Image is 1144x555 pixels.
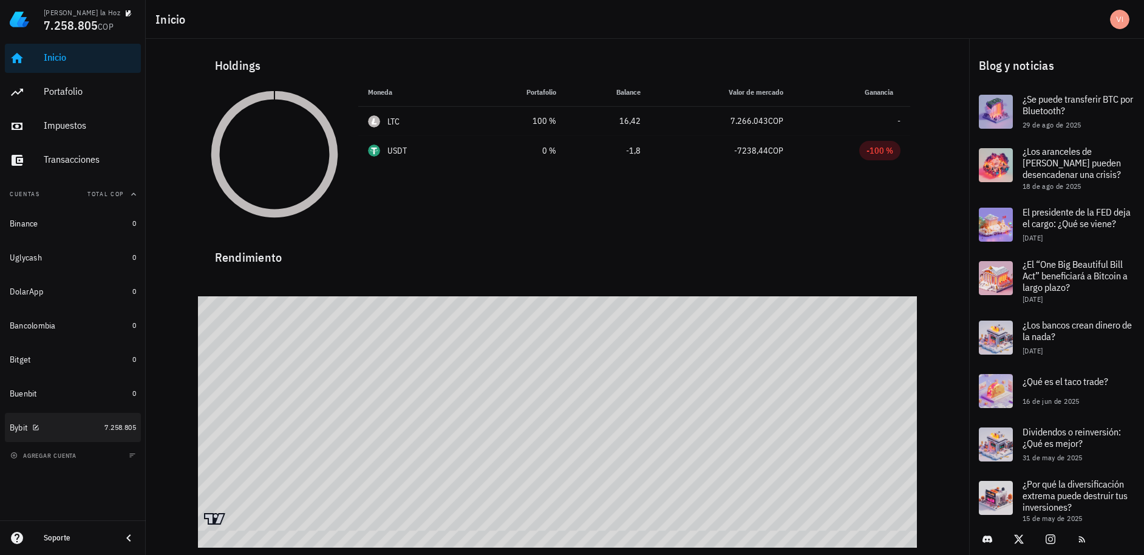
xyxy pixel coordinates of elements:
[1023,233,1043,242] span: [DATE]
[969,138,1144,198] a: ¿Los aranceles de [PERSON_NAME] pueden desencadenar una crisis? 18 de ago de 2025
[205,238,910,267] div: Rendimiento
[1023,453,1083,462] span: 31 de may de 2025
[44,154,136,165] div: Transacciones
[1023,145,1121,180] span: ¿Los aranceles de [PERSON_NAME] pueden desencadenar una crisis?
[1023,346,1043,355] span: [DATE]
[205,46,910,85] div: Holdings
[1023,375,1108,387] span: ¿Qué es el taco trade?
[368,115,380,128] div: LTC-icon
[44,52,136,63] div: Inicio
[132,389,136,398] span: 0
[650,78,793,107] th: Valor de mercado
[1023,93,1133,117] span: ¿Se puede transferir BTC por Bluetooth?
[969,46,1144,85] div: Blog y noticias
[5,379,141,408] a: Buenbit 0
[10,423,27,433] div: Bybit
[1023,258,1128,293] span: ¿El “One Big Beautiful Bill Act” beneficiará a Bitcoin a largo plazo?
[44,17,98,33] span: 7.258.805
[734,145,768,156] span: -7238,44
[132,287,136,296] span: 0
[1023,426,1121,449] span: Dividendos o reinversión: ¿Qué es mejor?
[368,145,380,157] div: USDT-icon
[5,112,141,141] a: Impuestos
[5,345,141,374] a: Bitget 0
[897,115,901,126] span: -
[132,219,136,228] span: 0
[10,321,56,331] div: Bancolombia
[132,321,136,330] span: 0
[5,243,141,272] a: Uglycash 0
[387,145,407,157] div: USDT
[768,115,783,126] span: COP
[10,10,29,29] img: LedgiFi
[44,86,136,97] div: Portafolio
[969,471,1144,531] a: ¿Por qué la diversificación extrema puede destruir tus inversiones? 15 de may de 2025
[44,120,136,131] div: Impuestos
[969,418,1144,471] a: Dividendos o reinversión: ¿Qué es mejor? 31 de may de 2025
[1023,206,1131,230] span: El presidente de la FED deja el cargo: ¿Qué se viene?
[44,533,112,543] div: Soporte
[10,355,31,365] div: Bitget
[566,78,650,107] th: Balance
[1023,182,1081,191] span: 18 de ago de 2025
[5,413,141,442] a: Bybit 7.258.805
[132,253,136,262] span: 0
[867,145,893,157] div: -100 %
[1110,10,1129,29] div: avatar
[730,115,768,126] span: 7.266.043
[10,389,37,399] div: Buenbit
[10,219,38,229] div: Binance
[969,198,1144,251] a: El presidente de la FED deja el cargo: ¿Qué se viene? [DATE]
[1023,514,1083,523] span: 15 de may de 2025
[481,115,556,128] div: 100 %
[132,355,136,364] span: 0
[768,145,783,156] span: COP
[5,209,141,238] a: Binance 0
[7,449,82,461] button: agregar cuenta
[13,452,77,460] span: agregar cuenta
[104,423,136,432] span: 7.258.805
[5,44,141,73] a: Inicio
[969,85,1144,138] a: ¿Se puede transferir BTC por Bluetooth? 29 de ago de 2025
[1023,397,1080,406] span: 16 de jun de 2025
[969,311,1144,364] a: ¿Los bancos crean dinero de la nada? [DATE]
[5,146,141,175] a: Transacciones
[576,115,641,128] div: 16,42
[44,8,120,18] div: [PERSON_NAME] la Hoz
[87,190,124,198] span: Total COP
[358,78,472,107] th: Moneda
[5,180,141,209] button: CuentasTotal COP
[98,21,114,32] span: COP
[155,10,191,29] h1: Inicio
[1023,295,1043,304] span: [DATE]
[969,251,1144,311] a: ¿El “One Big Beautiful Bill Act” beneficiará a Bitcoin a largo plazo? [DATE]
[1023,319,1132,342] span: ¿Los bancos crean dinero de la nada?
[1023,120,1081,129] span: 29 de ago de 2025
[387,115,400,128] div: LTC
[5,277,141,306] a: DolarApp 0
[1023,478,1128,513] span: ¿Por qué la diversificación extrema puede destruir tus inversiones?
[10,287,43,297] div: DolarApp
[865,87,901,97] span: Ganancia
[481,145,556,157] div: 0 %
[5,311,141,340] a: Bancolombia 0
[576,145,641,157] div: -1,8
[471,78,566,107] th: Portafolio
[969,364,1144,418] a: ¿Qué es el taco trade? 16 de jun de 2025
[204,513,225,525] a: Charting by TradingView
[10,253,42,263] div: Uglycash
[5,78,141,107] a: Portafolio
